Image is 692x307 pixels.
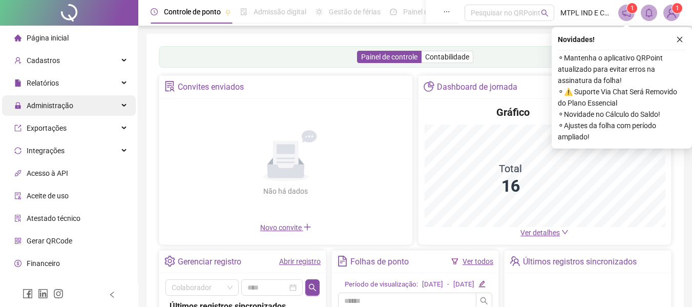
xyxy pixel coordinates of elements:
span: ⚬ Novidade no Cálculo do Saldo! [558,109,686,120]
span: Página inicial [27,34,69,42]
span: Relatórios [27,79,59,87]
span: search [480,297,488,305]
div: Período de visualização: [345,279,418,290]
span: Aceite de uso [27,192,69,200]
span: Gestão de férias [329,8,381,16]
sup: 1 [627,3,637,13]
span: sync [14,147,22,154]
span: solution [164,81,175,92]
span: left [109,291,116,298]
span: Atestado técnico [27,214,80,222]
span: Administração [27,101,73,110]
span: file [14,79,22,87]
span: api [14,170,22,177]
span: ⚬ ⚠️ Suporte Via Chat Será Removido do Plano Essencial [558,86,686,109]
span: down [561,229,569,236]
span: Controle de ponto [164,8,221,16]
span: home [14,34,22,42]
span: 1 [631,5,634,12]
span: clock-circle [151,8,158,15]
span: Gerar QRCode [27,237,72,245]
span: audit [14,192,22,199]
span: filter [451,258,458,265]
div: - [447,279,449,290]
span: qrcode [14,237,22,244]
sup: Atualize o seu contato no menu Meus Dados [672,3,682,13]
span: sun [316,8,323,15]
span: user-add [14,57,22,64]
a: Ver detalhes down [520,229,569,237]
span: Painel do DP [403,8,443,16]
div: Dashboard de jornada [437,78,517,96]
span: lock [14,102,22,109]
span: setting [164,256,175,267]
span: dashboard [390,8,397,15]
div: Folhas de ponto [350,253,409,271]
div: [DATE] [453,279,474,290]
a: Ver todos [463,257,493,265]
span: ⚬ Mantenha o aplicativo QRPoint atualizado para evitar erros na assinatura da folha! [558,52,686,86]
div: Não há dados [239,186,333,197]
span: facebook [23,289,33,299]
div: Convites enviados [178,78,244,96]
span: 1 [676,5,679,12]
span: Painel de controle [361,53,417,61]
div: Últimos registros sincronizados [523,253,637,271]
span: search [308,283,317,292]
span: bell [644,8,654,17]
span: Central de ajuda [27,282,78,290]
img: 27726 [664,5,679,21]
span: pushpin [225,9,231,15]
span: plus [303,223,311,231]
span: Contabilidade [425,53,469,61]
span: edit [478,280,485,287]
span: Cadastros [27,56,60,65]
span: ⚬ Ajustes da folha com período ampliado! [558,120,686,142]
span: Integrações [27,147,65,155]
span: dollar [14,260,22,267]
div: [DATE] [422,279,443,290]
span: Novo convite [260,223,311,232]
span: ellipsis [443,8,450,15]
span: Financeiro [27,259,60,268]
span: linkedin [38,289,48,299]
span: team [510,256,520,267]
span: instagram [53,289,64,299]
span: file-text [337,256,348,267]
span: export [14,125,22,132]
span: Acesso à API [27,169,68,177]
span: close [676,36,683,43]
span: Exportações [27,124,67,132]
span: notification [622,8,631,17]
a: Abrir registro [279,257,321,265]
span: Novidades ! [558,34,595,45]
span: pie-chart [424,81,434,92]
span: search [541,9,549,17]
span: file-done [240,8,247,15]
span: Admissão digital [254,8,306,16]
div: Gerenciar registro [178,253,241,271]
span: MTPL IND E COM DE ACESS [560,7,612,18]
span: solution [14,215,22,222]
h4: Gráfico [496,105,530,119]
span: Ver detalhes [520,229,560,237]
